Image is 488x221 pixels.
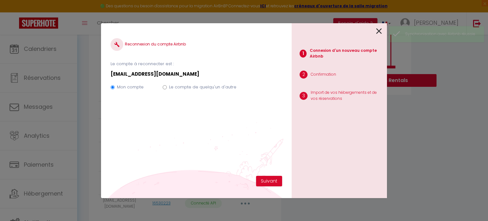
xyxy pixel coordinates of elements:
button: Ouvrir le widget de chat LiveChat [5,3,24,22]
p: Confirmation [311,72,336,78]
span: 3 [300,92,308,100]
span: 1 [300,50,307,58]
p: [EMAIL_ADDRESS][DOMAIN_NAME] [111,70,282,78]
p: Import de vos hébergements et de vos réservations [311,90,382,102]
button: Suivant [256,176,282,187]
p: Connexion d'un nouveau compte Airbnb [310,48,382,60]
div: Synchronisation avec Airbnb réussie [405,31,478,37]
iframe: Chat [461,192,483,216]
span: 2 [300,71,308,79]
p: Le compte à reconnecter est : [111,61,282,67]
h4: Reconnexion du compte Airbnb [111,38,282,51]
label: Mon compte [117,84,144,90]
label: Le compte de quelqu'un d'autre [169,84,236,90]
